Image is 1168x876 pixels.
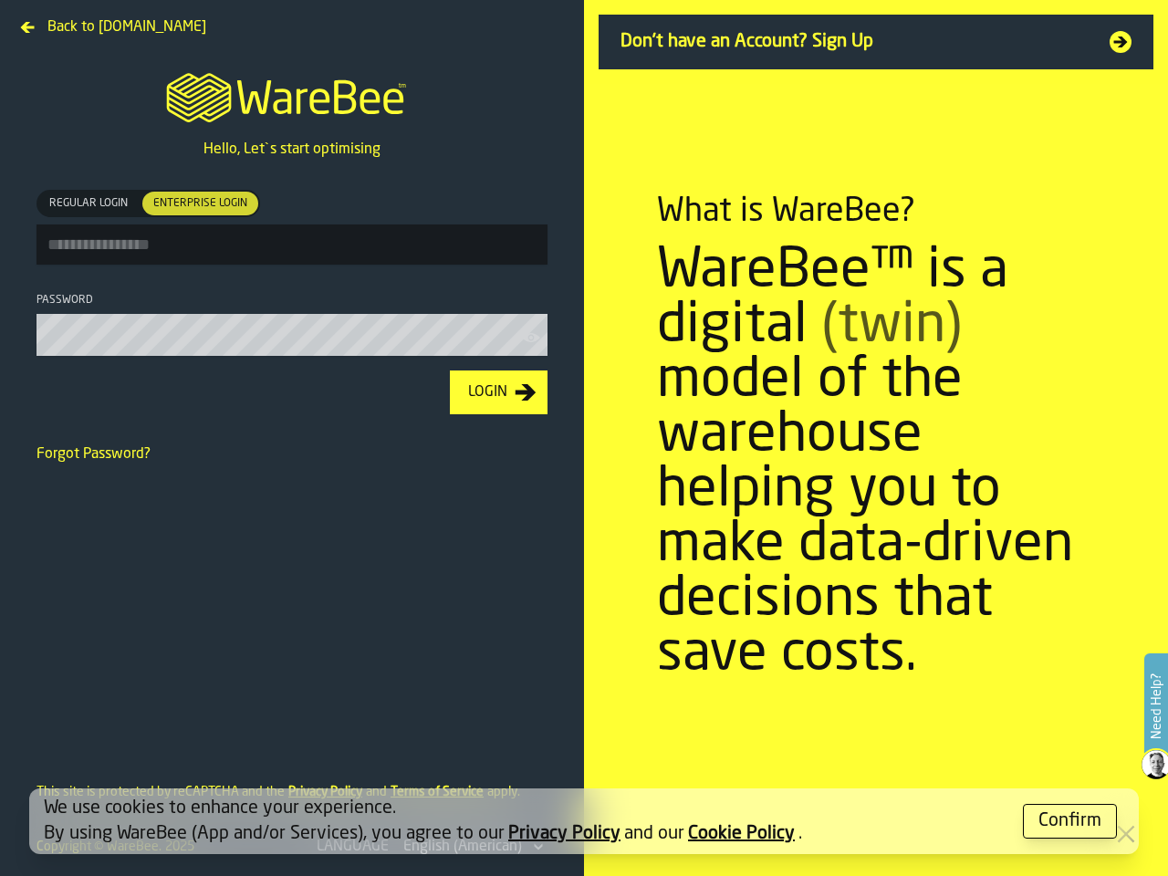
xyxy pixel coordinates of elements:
input: button-toolbar-Password [36,314,547,356]
label: button-toolbar-[object Object] [36,190,547,265]
span: Enterprise Login [146,195,255,212]
input: button-toolbar-[object Object] [36,224,547,265]
button: button-Login [450,370,547,414]
div: alert-[object Object] [29,788,1139,854]
div: Login [461,381,515,403]
label: button-switch-multi-Enterprise Login [141,190,260,217]
label: button-toolbar-Password [36,294,547,356]
button: button- [1023,804,1117,839]
p: Hello, Let`s start optimising [203,139,381,161]
div: thumb [38,192,139,215]
a: Back to [DOMAIN_NAME] [15,15,214,29]
a: Cookie Policy [688,825,795,843]
a: Privacy Policy [508,825,620,843]
div: Confirm [1038,808,1101,834]
div: What is WareBee? [657,193,915,230]
a: logo-header [150,51,433,139]
span: (twin) [821,299,962,354]
label: button-switch-multi-Regular Login [36,190,141,217]
div: We use cookies to enhance your experience. By using WareBee (App and/or Services), you agree to o... [44,796,1008,847]
span: Back to [DOMAIN_NAME] [47,16,206,38]
div: thumb [142,192,258,215]
a: Don't have an Account? Sign Up [599,15,1153,69]
button: button-toolbar-Password [522,328,544,347]
div: Password [36,294,547,307]
span: Don't have an Account? Sign Up [620,29,1088,55]
a: Forgot Password? [36,447,151,462]
div: WareBee™ is a digital model of the warehouse helping you to make data-driven decisions that save ... [657,245,1095,683]
span: Regular Login [42,195,135,212]
label: Need Help? [1146,655,1166,757]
